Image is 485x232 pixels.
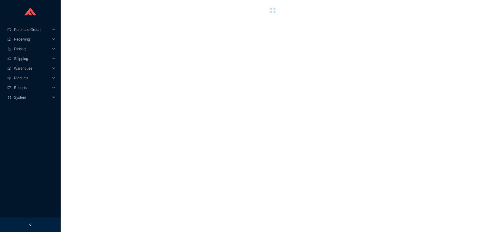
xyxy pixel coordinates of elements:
span: setting [7,96,12,99]
span: read [7,76,12,80]
span: System [14,93,50,102]
span: Receiving [14,35,50,44]
span: Products [14,73,50,83]
span: Shipping [14,54,50,64]
span: Reports [14,83,50,93]
span: fund [7,86,12,90]
span: Warehouse [14,64,50,73]
span: Purchase Orders [14,25,50,35]
span: left [28,223,32,227]
span: Picking [14,44,50,54]
span: credit-card [7,28,12,31]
